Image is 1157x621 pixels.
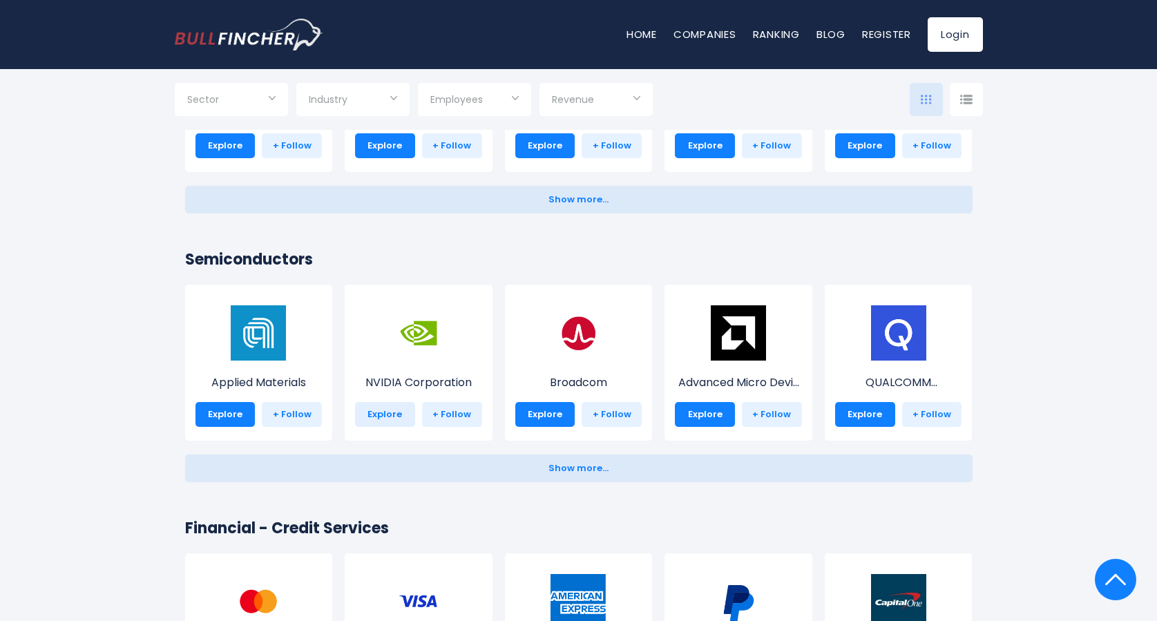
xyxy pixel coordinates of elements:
[391,305,446,361] img: NVDA.png
[835,402,895,427] a: Explore
[928,17,983,52] a: Login
[902,402,962,427] a: + Follow
[902,133,962,158] a: + Follow
[195,133,256,158] a: Explore
[185,517,973,539] h2: Financial - Credit Services
[195,374,323,391] p: Applied Materials
[187,88,276,113] input: Selection
[921,95,932,104] img: icon-comp-grid.svg
[309,93,347,106] span: Industry
[675,331,802,391] a: Advanced Micro Devi...
[675,402,735,427] a: Explore
[355,374,482,391] p: NVIDIA Corporation
[862,27,911,41] a: Register
[515,374,642,391] p: Broadcom
[430,88,519,113] input: Selection
[422,402,482,427] a: + Follow
[711,305,766,361] img: AMD.png
[422,133,482,158] a: + Follow
[515,402,575,427] a: Explore
[552,88,640,113] input: Selection
[673,27,736,41] a: Companies
[552,93,594,106] span: Revenue
[548,195,609,205] span: Show more...
[835,374,962,391] p: QUALCOMM Incorporated
[548,464,609,474] span: Show more...
[175,19,323,50] a: Go to homepage
[627,27,657,41] a: Home
[355,133,415,158] a: Explore
[430,93,483,106] span: Employees
[195,331,323,391] a: Applied Materials
[742,133,802,158] a: + Follow
[355,331,482,391] a: NVIDIA Corporation
[185,186,973,213] button: Show more...
[515,331,642,391] a: Broadcom
[551,305,606,361] img: AVGO.png
[187,93,219,106] span: Sector
[185,455,973,482] button: Show more...
[816,27,845,41] a: Blog
[309,88,397,113] input: Selection
[675,374,802,391] p: Advanced Micro Devices
[262,133,322,158] a: + Follow
[960,95,973,104] img: icon-comp-list-view.svg
[582,133,642,158] a: + Follow
[355,402,415,427] a: Explore
[195,402,256,427] a: Explore
[835,331,962,391] a: QUALCOMM Incorporat...
[515,133,575,158] a: Explore
[231,305,286,361] img: AMAT.png
[742,402,802,427] a: + Follow
[753,27,800,41] a: Ranking
[871,305,926,361] img: QCOM.png
[262,402,322,427] a: + Follow
[175,19,323,50] img: bullfincher logo
[675,133,735,158] a: Explore
[582,402,642,427] a: + Follow
[185,248,973,271] h2: Semiconductors
[835,133,895,158] a: Explore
